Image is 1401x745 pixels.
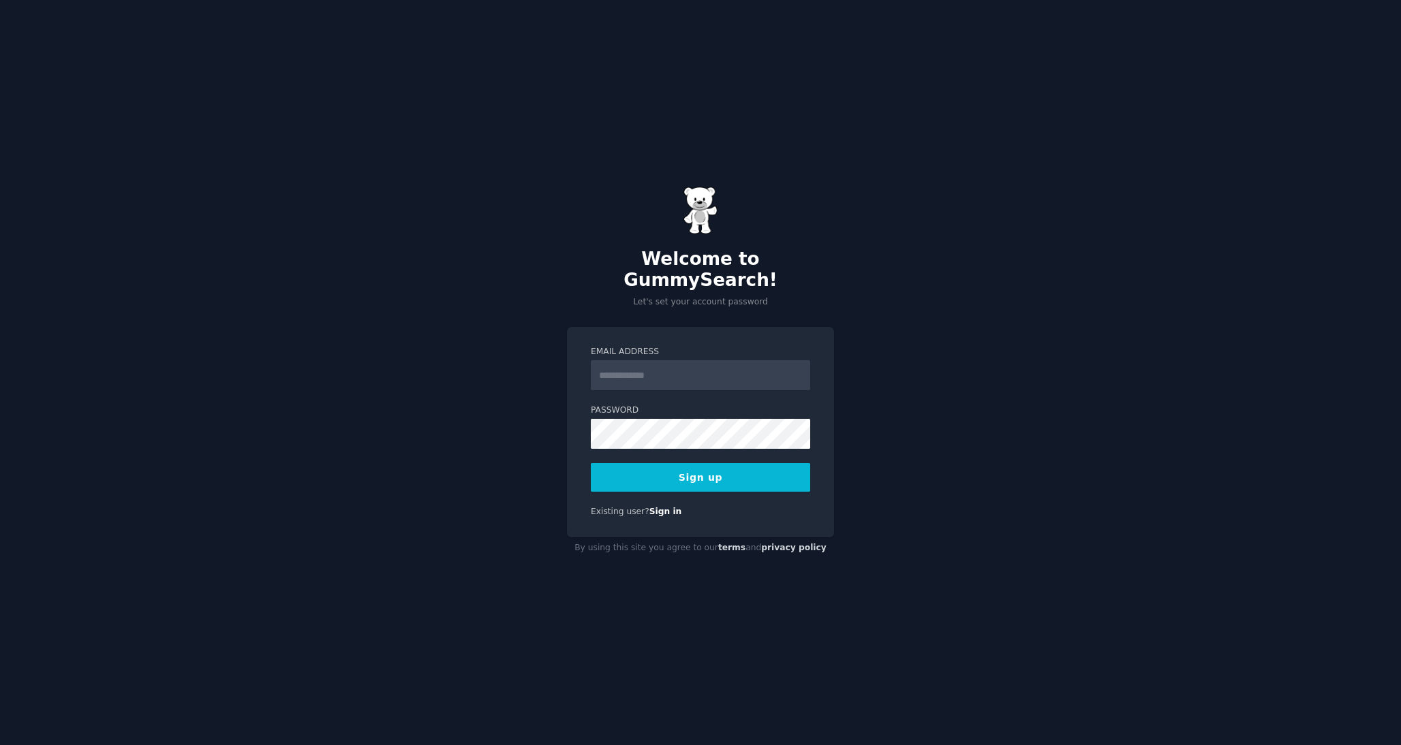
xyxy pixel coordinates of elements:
p: Let's set your account password [567,296,834,308]
label: Email Address [591,346,810,358]
h2: Welcome to GummySearch! [567,249,834,291]
button: Sign up [591,463,810,492]
a: privacy policy [761,543,827,552]
div: By using this site you agree to our and [567,537,834,559]
a: Sign in [649,507,682,516]
span: Existing user? [591,507,649,516]
a: terms [718,543,745,552]
label: Password [591,405,810,417]
img: Gummy Bear [683,187,718,234]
